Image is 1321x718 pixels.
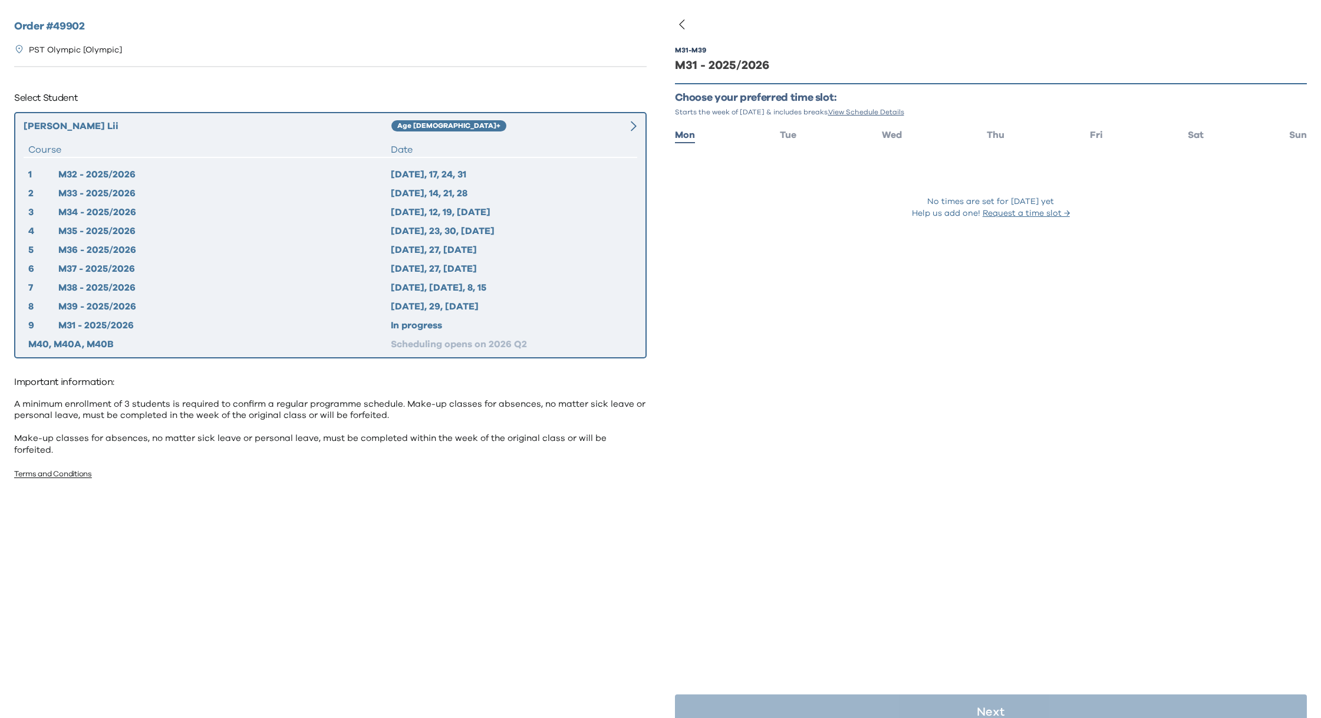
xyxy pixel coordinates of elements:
[28,205,58,219] div: 3
[28,224,58,238] div: 4
[912,208,1070,219] p: Help us add one!
[391,224,633,238] div: [DATE], 23, 30, [DATE]
[1289,130,1307,140] span: Sun
[28,243,58,257] div: 5
[28,186,58,200] div: 2
[1090,130,1103,140] span: Fri
[675,45,706,55] div: M31 - M39
[983,208,1070,219] button: Request a time slot →
[828,108,904,116] span: View Schedule Details
[58,186,390,200] div: M33 - 2025/2026
[675,57,1307,74] div: M31 - 2025/2026
[391,120,506,132] div: Age [DEMOGRAPHIC_DATA]+
[675,91,1307,105] p: Choose your preferred time slot:
[14,373,647,391] p: Important information:
[987,130,1004,140] span: Thu
[391,318,633,332] div: In progress
[28,143,391,157] div: Course
[391,281,633,295] div: [DATE], [DATE], 8, 15
[391,243,633,257] div: [DATE], 27, [DATE]
[58,281,390,295] div: M38 - 2025/2026
[927,196,1054,208] p: No times are set for [DATE] yet
[29,44,122,57] p: PST Olympic [Olympic]
[1188,130,1204,140] span: Sat
[58,224,390,238] div: M35 - 2025/2026
[391,205,633,219] div: [DATE], 12, 19, [DATE]
[14,470,92,478] a: Terms and Conditions
[14,19,647,35] h2: Order # 49902
[14,398,647,456] p: A minimum enrollment of 3 students is required to confirm a regular programme schedule. Make-up c...
[58,299,390,314] div: M39 - 2025/2026
[28,262,58,276] div: 6
[28,299,58,314] div: 8
[391,143,633,157] div: Date
[58,167,390,182] div: M32 - 2025/2026
[391,186,633,200] div: [DATE], 14, 21, 28
[14,88,647,107] p: Select Student
[391,337,633,351] div: Scheduling opens on 2026 Q2
[58,243,390,257] div: M36 - 2025/2026
[780,130,796,140] span: Tue
[58,205,390,219] div: M34 - 2025/2026
[58,318,390,332] div: M31 - 2025/2026
[58,262,390,276] div: M37 - 2025/2026
[391,299,633,314] div: [DATE], 29, [DATE]
[28,318,58,332] div: 9
[28,337,391,351] div: M40, M40A, M40B
[391,167,633,182] div: [DATE], 17, 24, 31
[977,706,1004,718] p: Next
[882,130,902,140] span: Wed
[28,281,58,295] div: 7
[28,167,58,182] div: 1
[675,107,1307,117] p: Starts the week of [DATE] & includes breaks.
[24,119,391,133] div: [PERSON_NAME] Lii
[391,262,633,276] div: [DATE], 27, [DATE]
[675,130,695,140] span: Mon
